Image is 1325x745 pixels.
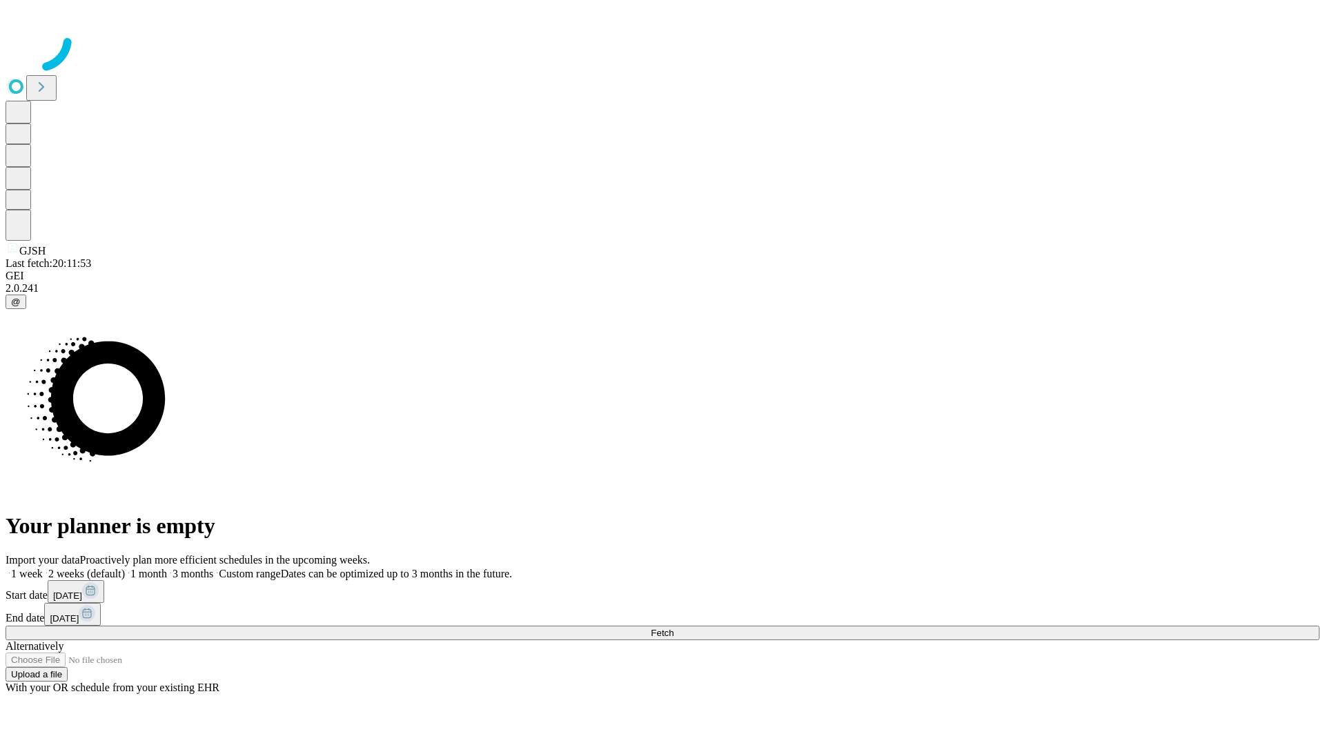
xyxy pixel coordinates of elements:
[11,568,43,579] span: 1 week
[6,282,1319,295] div: 2.0.241
[48,568,125,579] span: 2 weeks (default)
[53,590,82,601] span: [DATE]
[50,613,79,624] span: [DATE]
[130,568,167,579] span: 1 month
[6,270,1319,282] div: GEI
[19,245,46,257] span: GJSH
[173,568,213,579] span: 3 months
[48,580,104,603] button: [DATE]
[6,682,219,693] span: With your OR schedule from your existing EHR
[80,554,370,566] span: Proactively plan more efficient schedules in the upcoming weeks.
[44,603,101,626] button: [DATE]
[6,554,80,566] span: Import your data
[6,257,91,269] span: Last fetch: 20:11:53
[6,580,1319,603] div: Start date
[6,603,1319,626] div: End date
[6,626,1319,640] button: Fetch
[6,640,63,652] span: Alternatively
[281,568,512,579] span: Dates can be optimized up to 3 months in the future.
[6,513,1319,539] h1: Your planner is empty
[219,568,280,579] span: Custom range
[6,667,68,682] button: Upload a file
[651,628,674,638] span: Fetch
[6,295,26,309] button: @
[11,297,21,307] span: @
